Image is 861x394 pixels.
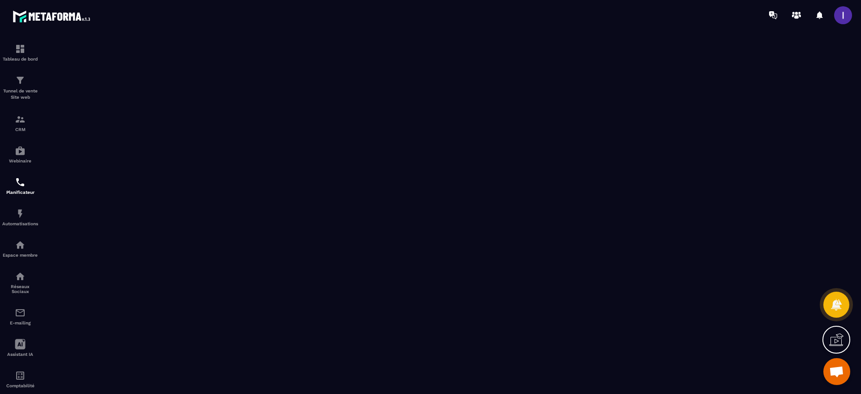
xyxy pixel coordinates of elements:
img: email [15,307,26,318]
img: automations [15,240,26,250]
a: Assistant IA [2,332,38,363]
a: schedulerschedulerPlanificateur [2,170,38,201]
a: formationformationCRM [2,107,38,139]
p: CRM [2,127,38,132]
p: Tableau de bord [2,57,38,61]
p: Réseaux Sociaux [2,284,38,294]
img: formation [15,114,26,125]
img: logo [13,8,93,25]
img: accountant [15,370,26,381]
img: formation [15,75,26,86]
a: automationsautomationsWebinaire [2,139,38,170]
p: Planificateur [2,190,38,195]
img: formation [15,44,26,54]
a: automationsautomationsEspace membre [2,233,38,264]
a: formationformationTunnel de vente Site web [2,68,38,107]
img: automations [15,208,26,219]
a: social-networksocial-networkRéseaux Sociaux [2,264,38,301]
div: Ouvrir le chat [823,358,850,385]
img: social-network [15,271,26,282]
p: E-mailing [2,320,38,325]
p: Tunnel de vente Site web [2,88,38,101]
img: automations [15,145,26,156]
a: automationsautomationsAutomatisations [2,201,38,233]
a: formationformationTableau de bord [2,37,38,68]
a: emailemailE-mailing [2,301,38,332]
p: Espace membre [2,253,38,258]
p: Assistant IA [2,352,38,357]
img: scheduler [15,177,26,188]
p: Webinaire [2,158,38,163]
p: Automatisations [2,221,38,226]
p: Comptabilité [2,383,38,388]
